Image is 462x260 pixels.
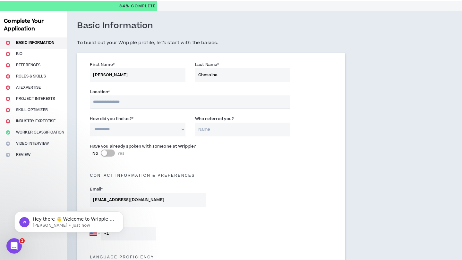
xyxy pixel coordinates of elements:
[5,198,133,243] iframe: Intercom notifications message
[195,68,291,82] input: Last Name
[119,1,156,11] p: 34%
[90,68,185,82] input: First Name
[85,255,337,259] h5: Language Proficiency
[77,20,153,31] h3: Basic Information
[90,193,206,207] input: Enter Email
[117,150,124,156] span: Yes
[20,238,25,243] span: 1
[92,150,98,156] span: No
[90,184,103,194] label: Email
[195,114,234,124] label: Who referred you?
[195,60,219,70] label: Last Name
[90,141,196,151] label: Have you already spoken with someone at Wripple?
[6,238,22,254] iframe: Intercom live chat
[85,173,337,178] h5: Contact Information & preferences
[90,60,114,70] label: First Name
[130,3,156,9] span: Complete
[101,150,115,157] button: NoYes
[90,114,133,124] label: How did you find us?
[90,213,206,223] label: Phone Number
[77,39,345,47] h5: To build out your Wripple profile, let's start with the basics.
[1,17,65,33] h3: Complete Your Application
[195,123,291,136] input: Name
[90,87,110,97] label: Location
